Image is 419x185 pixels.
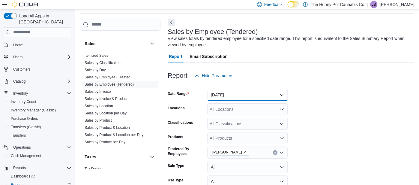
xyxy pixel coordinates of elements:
button: Purchase Orders [6,114,74,123]
button: Sales [85,41,147,47]
span: Sales by Classification [85,60,121,65]
label: Classifications [168,120,193,125]
button: Users [11,53,25,61]
a: Sales by Location [85,104,113,108]
span: Home [11,41,71,49]
a: Dashboards [8,173,37,180]
button: Open list of options [279,150,284,155]
a: Transfers (Classic) [8,123,43,131]
span: Inventory [11,90,71,97]
label: Tendered By Employees [168,147,205,156]
button: Cash Management [6,152,74,160]
button: Users [1,53,74,61]
button: Home [1,41,74,49]
span: Transfers [8,132,71,139]
button: Open list of options [279,107,284,112]
button: [DATE] [207,89,288,101]
span: Reports [13,165,26,170]
span: Customers [11,65,71,73]
p: | [367,1,368,8]
span: Home [13,43,23,47]
a: Home [11,41,25,49]
span: Users [13,55,22,59]
button: Hide Parameters [192,70,236,82]
span: Purchase Orders [11,116,38,121]
button: Inventory Count [6,98,74,106]
span: Cash Management [8,152,71,159]
a: Sales by Invoice [85,89,111,94]
a: Sales by Product & Location per Day [85,133,143,137]
label: Products [168,135,183,139]
div: Sales [80,52,160,148]
button: Operations [11,144,33,151]
span: LB [372,1,376,8]
p: [PERSON_NAME] [380,1,414,8]
a: Sales by Invoice & Product [85,97,127,101]
button: Inventory Manager (Classic) [6,106,74,114]
span: Inventory Manager (Classic) [8,107,71,114]
a: Purchase Orders [8,115,40,122]
span: Users [11,53,71,61]
span: Feedback [264,2,283,8]
span: Sales by Product per Day [85,140,125,144]
button: Catalog [11,78,28,85]
button: Open list of options [279,136,284,141]
h3: Report [168,72,187,79]
div: Liam Bisztray [370,1,377,8]
span: Catalog [11,78,71,85]
button: Clear input [273,150,277,155]
img: Cova [12,2,39,8]
span: Sales by Employee (Tendered) [85,82,134,87]
span: Sales by Product [85,118,112,123]
a: Sales by Employee (Tendered) [85,82,134,86]
button: Taxes [85,154,147,160]
button: Customers [1,65,74,74]
a: Products to Archive [85,27,115,31]
a: Transfers [8,132,28,139]
button: Sales [148,40,156,47]
div: Taxes [80,165,160,182]
button: Inventory [11,90,30,97]
span: Sales by Product & Location per Day [85,132,143,137]
span: Customers [13,67,31,72]
span: Tax Details [85,166,102,171]
span: Transfers (Classic) [8,123,71,131]
span: Inventory Count [8,98,71,105]
span: Transfers (Classic) [11,125,41,129]
h3: Taxes [85,154,96,160]
span: Nakisha Mckinley [210,149,250,156]
h3: Sales by Employee (Tendered) [168,28,258,35]
a: Sales by Classification [85,61,121,65]
input: Dark Mode [287,1,300,8]
a: Sales by Product [85,118,112,123]
button: Remove Nakisha Mckinley from selection in this group [243,150,247,154]
a: Itemized Sales [85,53,108,58]
button: Operations [1,143,74,152]
a: Dashboards [6,172,74,180]
a: Tax Details [85,167,102,171]
button: Catalog [1,77,74,86]
span: Dashboards [8,173,71,180]
span: Cash Management [11,153,41,158]
button: Taxes [148,153,156,160]
label: Date Range [168,91,189,96]
a: Customers [11,66,33,73]
span: Email Subscription [190,50,228,62]
a: Sales by Product & Location [85,126,130,130]
span: Hide Parameters [202,73,233,79]
span: [PERSON_NAME] [212,149,242,155]
button: Transfers [6,131,74,140]
span: Report [169,50,182,62]
span: Transfers [11,133,26,138]
h3: Sales [85,41,96,47]
span: Dashboards [11,174,35,179]
span: Inventory Manager (Classic) [11,108,56,113]
div: View sales totals by tendered employee for a specified date range. This report is equivalent to t... [168,35,411,48]
span: Sales by Location per Day [85,111,127,116]
label: Sale Type [168,163,184,168]
a: Sales by Day [85,68,106,72]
